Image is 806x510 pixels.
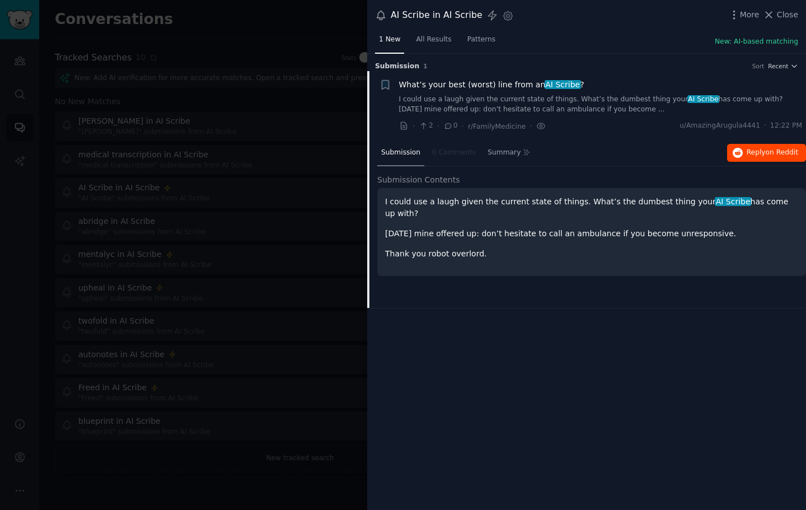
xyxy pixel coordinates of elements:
[715,37,798,47] button: New: AI-based matching
[740,9,760,21] span: More
[752,62,765,70] div: Sort
[766,148,798,156] span: on Reddit
[747,148,798,158] span: Reply
[423,63,427,69] span: 1
[687,95,720,103] span: AI Scribe
[385,196,798,219] p: I could use a laugh given the current state of things. What’s the dumbest thing your has come up ...
[416,35,451,45] span: All Results
[385,228,798,240] p: [DATE] mine offered up: don’t hesitate to call an ambulance if you become unresponsive.
[763,9,798,21] button: Close
[399,95,803,114] a: I could use a laugh given the current state of things. What’s the dumbest thing yourAI Scribehas ...
[728,9,760,21] button: More
[437,120,439,132] span: ·
[768,62,798,70] button: Recent
[715,197,751,206] span: AI Scribe
[768,62,788,70] span: Recent
[529,120,532,132] span: ·
[377,174,460,186] span: Submission Contents
[462,120,464,132] span: ·
[413,120,415,132] span: ·
[381,148,420,158] span: Submission
[467,35,495,45] span: Patterns
[777,9,798,21] span: Close
[463,31,499,54] a: Patterns
[770,121,802,131] span: 12:22 PM
[764,121,766,131] span: ·
[419,121,433,131] span: 2
[727,144,806,162] button: Replyon Reddit
[488,148,521,158] span: Summary
[391,8,482,22] div: AI Scribe in AI Scribe
[399,79,584,91] span: What’s your best (worst) line from an ?
[680,121,760,131] span: u/AmazingArugula4441
[545,80,581,89] span: AI Scribe
[385,248,798,260] p: Thank you robot overlord.
[375,31,404,54] a: 1 New
[399,79,584,91] a: What’s your best (worst) line from anAI Scribe?
[412,31,455,54] a: All Results
[379,35,400,45] span: 1 New
[443,121,457,131] span: 0
[375,62,419,72] span: Submission
[468,123,526,130] span: r/FamilyMedicine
